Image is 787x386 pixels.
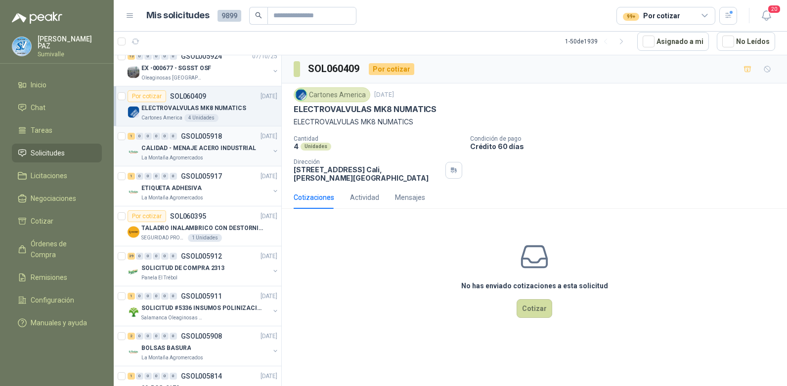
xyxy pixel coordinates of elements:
[294,135,462,142] p: Cantidad
[470,135,783,142] p: Condición de pago
[261,332,277,341] p: [DATE]
[369,63,414,75] div: Por cotizar
[12,313,102,332] a: Manuales y ayuda
[128,146,139,158] img: Company Logo
[161,133,169,140] div: 0
[128,53,135,60] div: 13
[294,158,441,165] p: Dirección
[141,74,204,82] p: Oleaginosas [GEOGRAPHIC_DATA][PERSON_NAME]
[144,173,152,180] div: 0
[141,154,203,162] p: La Montaña Agromercados
[12,234,102,264] a: Órdenes de Compra
[128,186,139,198] img: Company Logo
[181,253,222,260] p: GSOL005912
[261,92,277,101] p: [DATE]
[146,8,210,23] h1: Mis solicitudes
[128,133,135,140] div: 1
[461,280,608,291] h3: No has enviado cotizaciones a esta solicitud
[153,53,160,60] div: 0
[128,306,139,318] img: Company Logo
[308,61,361,77] h3: SOL060409
[184,114,219,122] div: 4 Unidades
[170,293,177,300] div: 0
[181,53,222,60] p: GSOL005924
[12,37,31,56] img: Company Logo
[128,226,139,238] img: Company Logo
[128,106,139,118] img: Company Logo
[141,144,256,153] p: CALIDAD - MENAJE ACERO INDUSTRIAL
[144,333,152,340] div: 0
[294,192,334,203] div: Cotizaciones
[31,272,67,283] span: Remisiones
[141,274,177,282] p: Panela El Trébol
[12,144,102,162] a: Solicitudes
[141,104,246,113] p: ELECTROVALVULAS MK8 NUMATICS
[141,184,202,193] p: ETIQUETA ADHESIVA
[170,373,177,380] div: 0
[170,253,177,260] div: 0
[161,293,169,300] div: 0
[136,53,143,60] div: 0
[261,132,277,141] p: [DATE]
[144,253,152,260] div: 0
[181,293,222,300] p: GSOL005911
[141,354,203,362] p: La Montaña Agromercados
[31,295,74,306] span: Configuración
[161,373,169,380] div: 0
[181,373,222,380] p: GSOL005814
[170,93,206,100] p: SOL060409
[153,333,160,340] div: 0
[12,121,102,140] a: Tareas
[170,173,177,180] div: 0
[141,314,204,322] p: Salamanca Oleaginosas SAS
[144,373,152,380] div: 0
[170,53,177,60] div: 0
[136,133,143,140] div: 0
[623,10,680,21] div: Por cotizar
[350,192,379,203] div: Actividad
[141,264,224,273] p: SOLICITUD DE COMPRA 2313
[128,173,135,180] div: 1
[128,290,279,322] a: 1 0 0 0 0 0 GSOL005911[DATE] Company LogoSOLICITUD #5336 INSUMOS POLINIZACIÓNSalamanca Oleaginosa...
[294,87,370,102] div: Cartones America
[31,102,45,113] span: Chat
[128,66,139,78] img: Company Logo
[128,253,135,260] div: 39
[565,34,629,49] div: 1 - 50 de 1939
[181,173,222,180] p: GSOL005917
[12,98,102,117] a: Chat
[161,53,169,60] div: 0
[170,213,206,220] p: SOL060395
[136,293,143,300] div: 0
[12,12,62,24] img: Logo peakr
[161,173,169,180] div: 0
[161,253,169,260] div: 0
[153,253,160,260] div: 0
[294,116,775,127] p: ELECTROVALVULAS MK8 NUMATICS
[128,170,279,202] a: 1 0 0 0 0 0 GSOL005917[DATE] Company LogoETIQUETA ADHESIVALa Montaña Agromercados
[261,292,277,301] p: [DATE]
[31,148,65,158] span: Solicitudes
[128,330,279,362] a: 2 0 0 0 0 0 GSOL005908[DATE] Company LogoBOLSAS BASURALa Montaña Agromercados
[141,344,191,353] p: BOLSAS BASURA
[181,133,222,140] p: GSOL005918
[637,32,709,51] button: Asignado a mi
[170,333,177,340] div: 0
[128,90,166,102] div: Por cotizar
[261,212,277,221] p: [DATE]
[153,173,160,180] div: 0
[31,79,46,90] span: Inicio
[31,125,52,136] span: Tareas
[261,172,277,181] p: [DATE]
[38,36,102,49] p: [PERSON_NAME] PAZ
[374,90,394,100] p: [DATE]
[114,206,281,246] a: Por cotizarSOL060395[DATE] Company LogoTALADRO INALAMBRICO CON DESTORNILLADOR DE ESTRIASEGURIDAD ...
[170,133,177,140] div: 0
[470,142,783,151] p: Crédito 60 días
[218,10,241,22] span: 9899
[38,51,102,57] p: Sumivalle
[261,252,277,261] p: [DATE]
[767,4,781,14] span: 20
[136,373,143,380] div: 0
[128,266,139,278] img: Company Logo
